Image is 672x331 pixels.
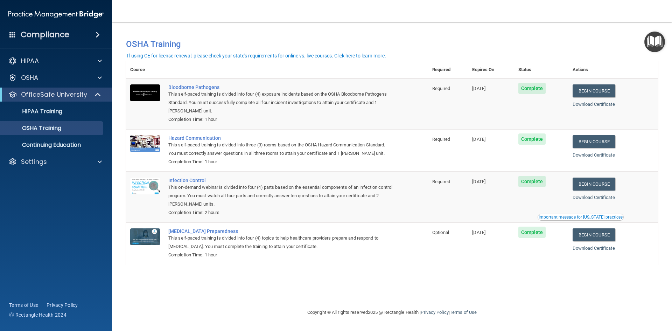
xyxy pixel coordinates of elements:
[168,141,393,158] div: This self-paced training is divided into three (3) rooms based on the OSHA Hazard Communication S...
[539,215,623,219] div: Important message for [US_STATE] practices
[518,227,546,238] span: Complete
[21,90,87,99] p: OfficeSafe University
[450,310,477,315] a: Terms of Use
[21,158,47,166] p: Settings
[168,208,393,217] div: Completion Time: 2 hours
[5,142,100,149] p: Continuing Education
[421,310,448,315] a: Privacy Policy
[168,251,393,259] div: Completion Time: 1 hour
[432,137,450,142] span: Required
[573,178,615,191] a: Begin Course
[432,86,450,91] span: Required
[428,61,468,78] th: Required
[644,32,665,52] button: Open Resource Center
[264,301,520,324] div: Copyright © All rights reserved 2025 @ Rectangle Health | |
[168,90,393,115] div: This self-paced training is divided into four (4) exposure incidents based on the OSHA Bloodborne...
[126,61,164,78] th: Course
[518,83,546,94] span: Complete
[47,302,78,309] a: Privacy Policy
[573,195,615,200] a: Download Certificate
[21,57,39,65] p: HIPAA
[126,39,658,49] h4: OSHA Training
[168,115,393,124] div: Completion Time: 1 hour
[168,234,393,251] div: This self-paced training is divided into four (4) topics to help healthcare providers prepare and...
[472,137,485,142] span: [DATE]
[472,230,485,235] span: [DATE]
[168,228,393,234] a: [MEDICAL_DATA] Preparedness
[168,158,393,166] div: Completion Time: 1 hour
[21,30,69,40] h4: Compliance
[8,57,102,65] a: HIPAA
[168,84,393,90] a: Bloodborne Pathogens
[518,133,546,145] span: Complete
[8,90,101,99] a: OfficeSafe University
[573,228,615,241] a: Begin Course
[573,135,615,148] a: Begin Course
[551,281,664,309] iframe: Drift Widget Chat Controller
[126,52,387,59] button: If using CE for license renewal, please check your state's requirements for online vs. live cours...
[21,74,38,82] p: OSHA
[8,74,102,82] a: OSHA
[573,84,615,97] a: Begin Course
[472,86,485,91] span: [DATE]
[9,302,38,309] a: Terms of Use
[573,102,615,107] a: Download Certificate
[127,53,386,58] div: If using CE for license renewal, please check your state's requirements for online vs. live cours...
[538,214,624,221] button: Read this if you are a dental practitioner in the state of CA
[468,61,514,78] th: Expires On
[432,230,449,235] span: Optional
[518,176,546,187] span: Complete
[568,61,658,78] th: Actions
[514,61,568,78] th: Status
[432,179,450,184] span: Required
[9,311,66,318] span: Ⓒ Rectangle Health 2024
[573,152,615,158] a: Download Certificate
[168,135,393,141] a: Hazard Communication
[5,125,61,132] p: OSHA Training
[8,158,102,166] a: Settings
[5,108,62,115] p: HIPAA Training
[168,183,393,208] div: This on-demand webinar is divided into four (4) parts based on the essential components of an inf...
[168,178,393,183] a: Infection Control
[472,179,485,184] span: [DATE]
[573,246,615,251] a: Download Certificate
[8,7,104,21] img: PMB logo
